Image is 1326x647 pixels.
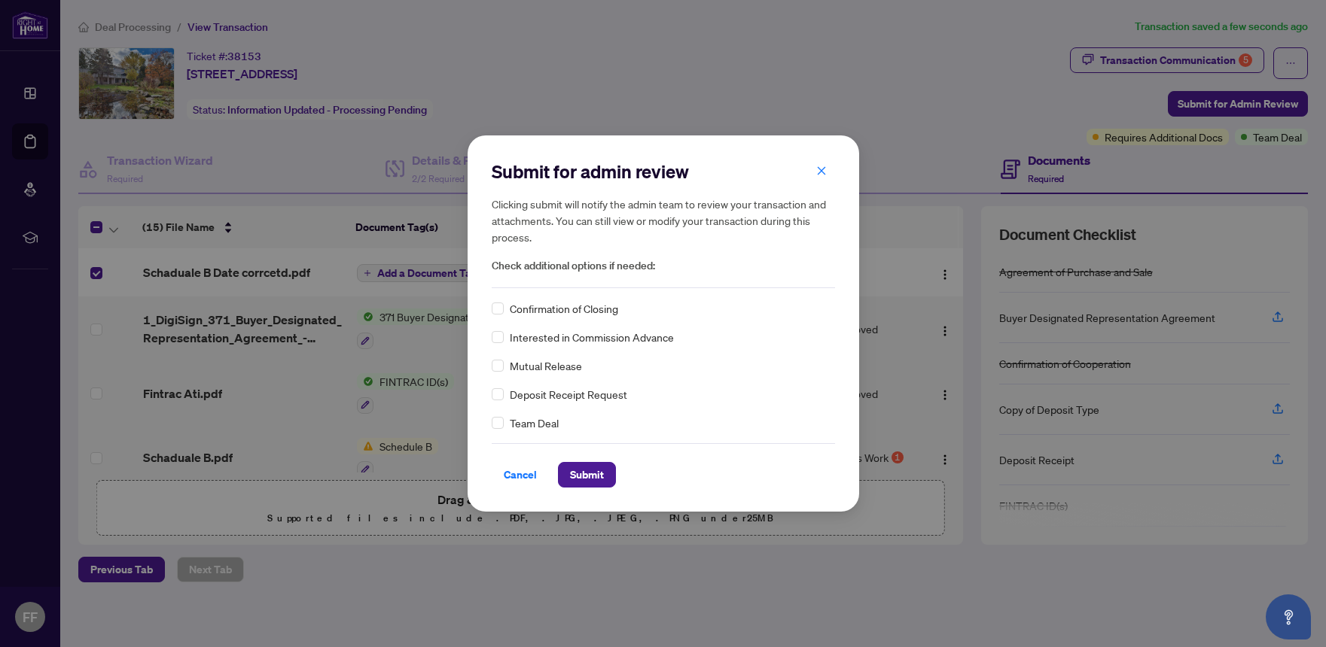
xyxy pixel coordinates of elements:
span: Submit [570,463,604,487]
span: Confirmation of Closing [510,300,618,317]
button: Cancel [492,462,549,488]
span: Deposit Receipt Request [510,386,627,402]
span: Team Deal [510,415,559,431]
span: Interested in Commission Advance [510,329,674,345]
h5: Clicking submit will notify the admin team to review your transaction and attachments. You can st... [492,196,835,245]
button: Submit [558,462,616,488]
button: Open asap [1266,594,1311,639]
h2: Submit for admin review [492,159,835,184]
span: Check additional options if needed: [492,257,835,275]
span: Cancel [504,463,537,487]
span: Mutual Release [510,357,582,374]
span: close [816,166,827,176]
